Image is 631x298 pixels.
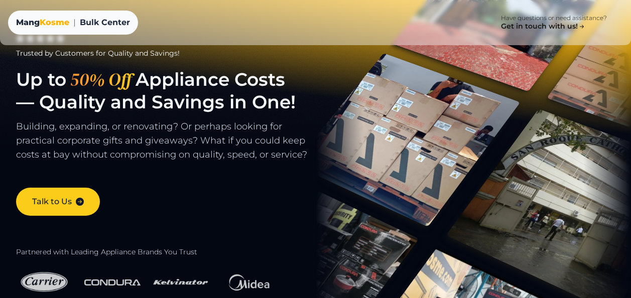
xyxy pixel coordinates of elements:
p: Building, expanding, or renovating? Or perhaps looking for practical corporate gifts and giveaway... [16,119,338,172]
div: Trusted by Customers for Quality and Savings! [16,48,338,58]
span: 50% Off [66,68,136,91]
div: Mang [16,17,69,29]
span: Kosme [40,18,69,27]
h4: Get in touch with us! [501,22,586,31]
a: MangKosme [16,17,69,29]
h2: Partnered with Leading Appliance Brands You Trust [16,248,338,257]
a: Talk to Us [16,188,100,216]
span: Bulk Center [80,17,130,29]
h1: Up to Appliance Costs — Quality and Savings in One! [16,68,338,113]
a: Have questions or need assistance? Get in touch with us! [485,8,623,37]
span: | [73,17,76,29]
p: Have questions or need assistance? [501,14,607,22]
